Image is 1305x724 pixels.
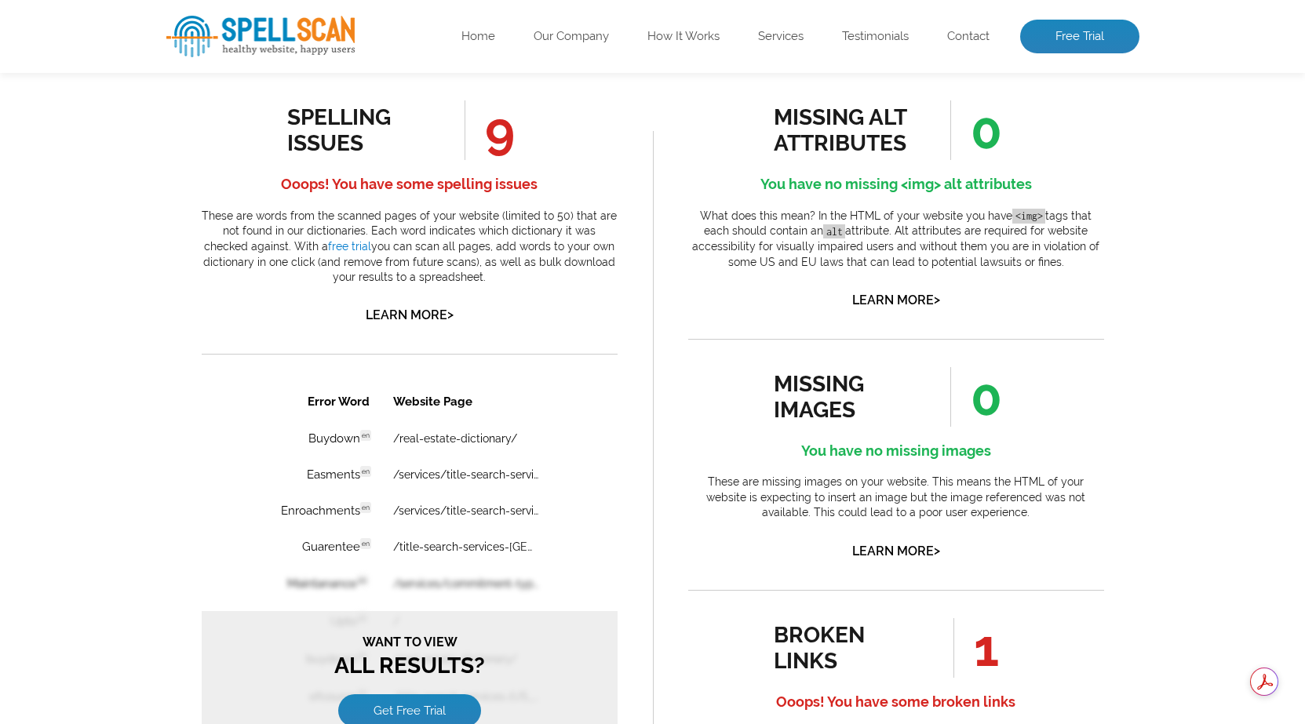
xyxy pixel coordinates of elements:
[159,120,170,131] span: en
[852,544,940,558] a: Learn More>
[8,253,408,297] h3: All Results?
[950,367,1002,427] span: 0
[2,2,155,38] th: Broken Link
[41,111,179,146] td: Enroachments
[774,104,916,156] div: missing alt attributes
[8,122,408,152] h3: All Results?
[688,172,1104,197] h4: You have no missing <img> alt attributes
[534,29,609,45] a: Our Company
[8,122,408,133] span: Want to view
[688,689,1104,715] h4: Ooops! You have some broken links
[41,75,179,110] td: Easments
[287,104,429,156] div: spelling issues
[774,622,916,674] div: broken links
[41,147,179,182] td: Guarentee
[191,158,337,171] a: /title-search-services-[GEOGRAPHIC_DATA]/
[200,446,214,464] a: 1
[157,2,332,38] th: Website Page
[41,2,179,38] th: Error Word
[688,209,1104,270] p: What does this mean? In the HTML of your website you have tags that each should contain an attrib...
[465,100,515,160] span: 9
[191,86,337,99] a: /services/title-search-services/
[647,29,720,45] a: How It Works
[774,371,916,423] div: missing images
[1012,209,1045,224] code: <img>
[200,225,214,242] a: 1
[688,438,1104,464] h4: You have no missing images
[191,50,315,63] a: /real-estate-dictionary/
[41,39,179,74] td: Buydown
[191,122,337,135] a: /services/title-search-services/
[1020,20,1139,54] a: Free Trial
[137,312,279,345] a: Get Free Trial
[180,2,375,38] th: Website Page
[447,304,454,326] span: >
[947,29,990,45] a: Contact
[328,240,371,253] a: free trial
[202,172,618,197] h4: Ooops! You have some spelling issues
[159,48,170,59] span: en
[159,156,170,167] span: en
[758,29,804,45] a: Services
[166,16,355,57] img: spellScan
[934,540,940,562] span: >
[8,253,408,267] span: Want to view
[159,84,170,95] span: en
[366,307,454,322] a: Learn More>
[688,475,1104,521] p: These are missing images on your website. This means the HTML of your website is expecting to ins...
[953,618,999,678] span: 1
[144,168,272,195] a: Get Free Trial
[852,293,940,307] a: Learn More>
[823,224,845,239] code: alt
[842,29,909,45] a: Testimonials
[461,29,495,45] a: Home
[950,100,1002,160] span: 0
[202,209,618,286] p: These are words from the scanned pages of your website (limited to 50) that are not found in our ...
[934,289,940,311] span: >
